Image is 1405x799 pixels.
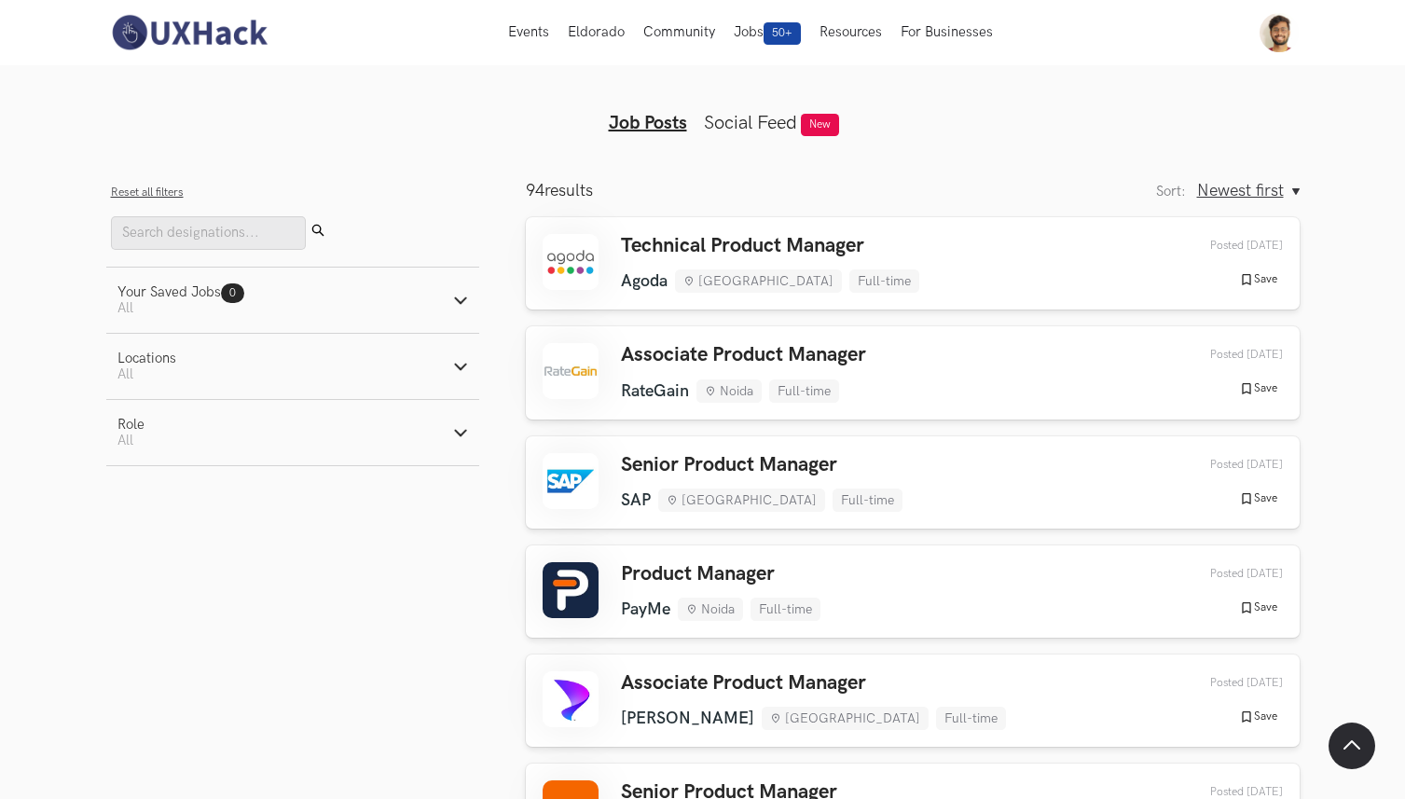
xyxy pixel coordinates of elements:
[106,13,272,52] img: UXHack-logo.png
[1166,676,1283,690] div: 15th Aug
[621,709,754,728] li: [PERSON_NAME]
[1260,13,1299,52] img: Your profile pic
[1233,490,1283,507] button: Save
[936,707,1006,730] li: Full-time
[621,343,866,367] h3: Associate Product Manager
[1156,184,1186,200] label: Sort:
[106,268,479,333] button: Your Saved Jobs0 All
[833,489,902,512] li: Full-time
[769,379,839,403] li: Full-time
[106,400,479,465] button: RoleAll
[117,366,133,382] span: All
[801,114,839,136] span: New
[621,671,1006,696] h3: Associate Product Manager
[111,216,306,250] input: Search
[1166,567,1283,581] div: 15th Aug
[621,490,651,510] li: SAP
[106,334,479,399] button: LocationsAll
[1166,348,1283,362] div: 15th Aug
[704,112,797,134] a: Social Feed
[1197,181,1300,200] button: Newest first, Sort:
[229,286,236,300] span: 0
[658,489,825,512] li: [GEOGRAPHIC_DATA]
[1166,785,1283,799] div: 14th Aug
[117,417,145,433] div: Role
[526,181,544,200] span: 94
[762,707,929,730] li: [GEOGRAPHIC_DATA]
[621,562,820,586] h3: Product Manager
[678,598,743,621] li: Noida
[675,269,842,293] li: [GEOGRAPHIC_DATA]
[609,112,687,134] a: Job Posts
[849,269,919,293] li: Full-time
[1233,380,1283,397] button: Save
[526,436,1300,529] a: Senior Product Manager SAP [GEOGRAPHIC_DATA] Full-time Posted [DATE] Save
[117,284,244,300] div: Your Saved Jobs
[1233,599,1283,616] button: Save
[526,654,1300,747] a: Associate Product Manager [PERSON_NAME] [GEOGRAPHIC_DATA] Full-time Posted [DATE] Save
[526,545,1300,638] a: Product Manager PayMe Noida Full-time Posted [DATE] Save
[751,598,820,621] li: Full-time
[764,22,801,45] span: 50+
[526,217,1300,310] a: Technical Product Manager Agoda [GEOGRAPHIC_DATA] Full-time Posted [DATE] Save
[1233,271,1283,288] button: Save
[117,351,176,366] div: Locations
[621,599,670,619] li: PayMe
[111,186,184,200] button: Reset all filters
[1197,181,1284,200] span: Newest first
[621,381,689,401] li: RateGain
[621,271,668,291] li: Agoda
[696,379,762,403] li: Noida
[1233,709,1283,725] button: Save
[526,326,1300,419] a: Associate Product Manager RateGain Noida Full-time Posted [DATE] Save
[345,82,1061,134] ul: Tabs Interface
[526,181,593,200] p: results
[1166,458,1283,472] div: 15th Aug
[621,453,902,477] h3: Senior Product Manager
[117,433,133,448] span: All
[621,234,919,258] h3: Technical Product Manager
[1166,239,1283,253] div: 15th Aug
[117,300,133,316] span: All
